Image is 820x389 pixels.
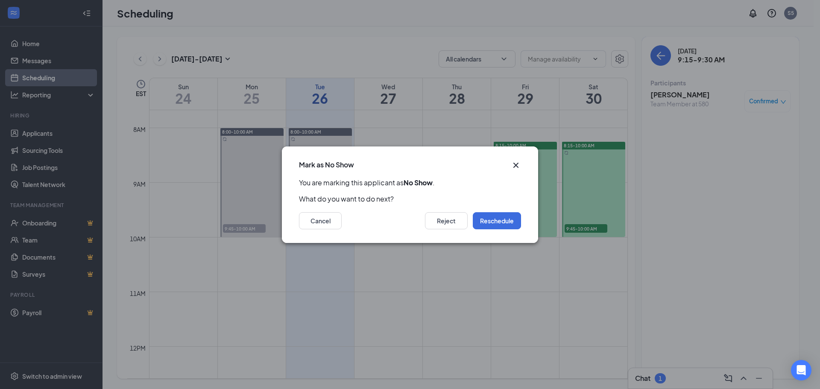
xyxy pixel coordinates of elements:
[511,160,521,170] svg: Cross
[404,178,433,187] b: No Show
[299,212,342,229] button: Cancel
[299,160,354,170] h3: Mark as No Show
[473,212,521,229] button: Reschedule
[299,194,521,204] p: What do you want to do next?
[511,160,521,170] button: Close
[425,212,468,229] button: Reject
[791,360,811,380] div: Open Intercom Messenger
[299,178,521,187] p: You are marking this applicant as .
